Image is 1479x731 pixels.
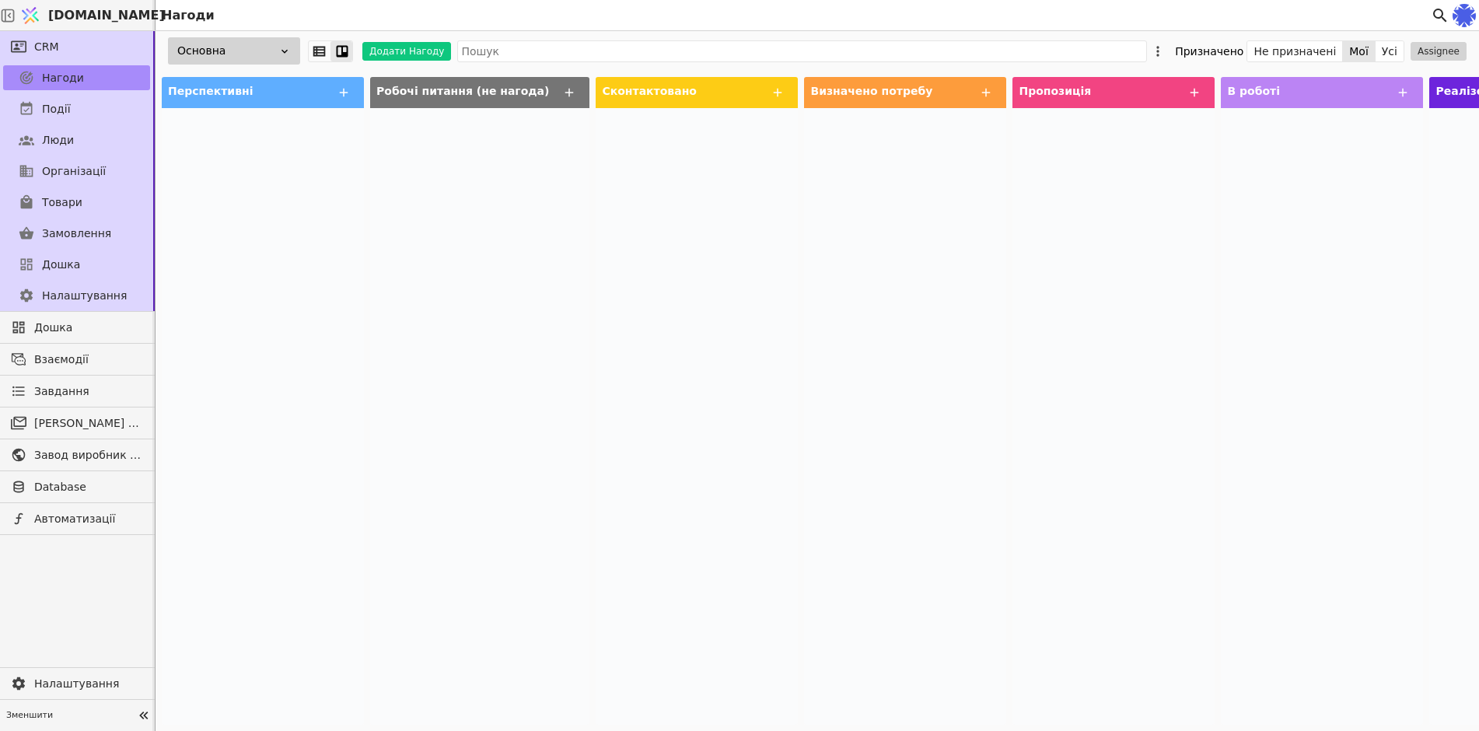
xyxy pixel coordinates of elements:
span: В роботі [1227,85,1280,97]
span: Взаємодії [34,352,142,368]
span: Автоматизації [34,511,142,527]
a: Автоматизації [3,506,150,531]
span: Визначено потребу [810,85,932,97]
button: Assignee [1411,42,1467,61]
span: Дошка [42,257,80,273]
span: Завод виробник металочерепиці - B2B платформа [34,447,142,463]
span: Налаштування [42,288,127,304]
a: Організації [3,159,150,184]
a: [PERSON_NAME] розсилки [3,411,150,435]
div: Основна [168,37,300,65]
button: Мої [1343,40,1376,62]
button: Усі [1376,40,1404,62]
a: Завод виробник металочерепиці - B2B платформа [3,442,150,467]
a: Налаштування [3,671,150,696]
div: Призначено [1175,40,1243,62]
span: Товари [42,194,82,211]
span: Database [34,479,142,495]
span: Робочі питання (не нагода) [376,85,549,97]
span: Дошка [34,320,142,336]
button: Не призначені [1247,40,1343,62]
h2: Нагоди [156,6,215,25]
a: Database [3,474,150,499]
span: [PERSON_NAME] розсилки [34,415,142,432]
a: CRM [3,34,150,59]
a: Додати Нагоду [353,42,451,61]
span: Замовлення [42,226,111,242]
a: Взаємодії [3,347,150,372]
span: Пропозиція [1019,85,1091,97]
a: Дошка [3,315,150,340]
span: CRM [34,39,59,55]
img: Logo [19,1,42,30]
span: Завдання [34,383,89,400]
span: Налаштування [34,676,142,692]
span: Нагоди [42,70,84,86]
input: Пошук [457,40,1147,62]
span: Зменшити [6,709,133,722]
span: Організації [42,163,106,180]
a: [DOMAIN_NAME] [16,1,156,30]
img: c71722e9364783ead8bdebe5e7601ae3 [1453,4,1476,27]
span: [DOMAIN_NAME] [48,6,165,25]
span: Люди [42,132,74,149]
a: Замовлення [3,221,150,246]
a: Товари [3,190,150,215]
span: Події [42,101,71,117]
a: Завдання [3,379,150,404]
a: Нагоди [3,65,150,90]
a: Налаштування [3,283,150,308]
button: Додати Нагоду [362,42,451,61]
span: Сконтактовано [602,85,696,97]
a: Події [3,96,150,121]
a: Дошка [3,252,150,277]
span: Перспективні [168,85,253,97]
a: Люди [3,128,150,152]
